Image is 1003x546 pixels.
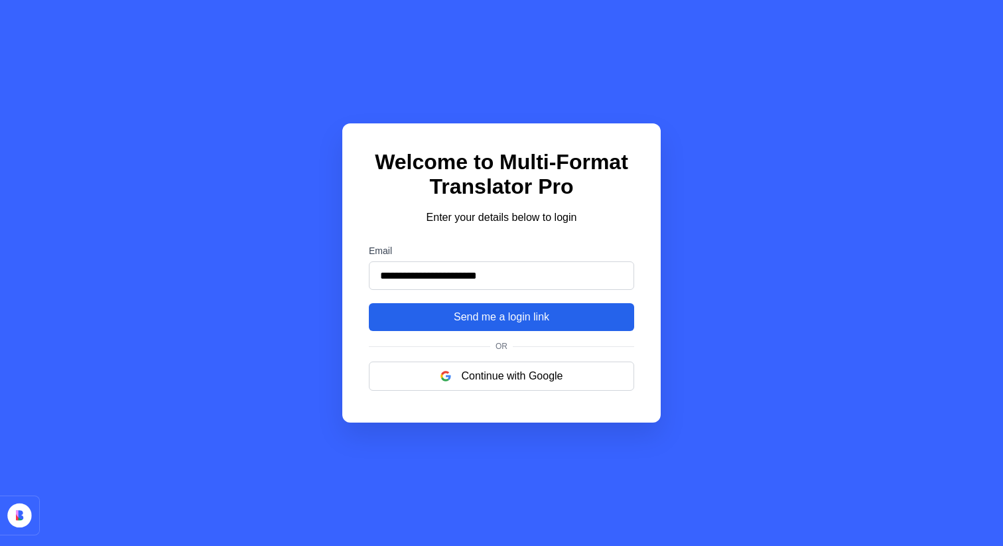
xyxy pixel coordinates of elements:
[490,342,513,351] span: Or
[369,245,634,256] label: Email
[369,150,634,199] h1: Welcome to Multi-Format Translator Pro
[369,303,634,331] button: Send me a login link
[369,210,634,226] p: Enter your details below to login
[369,362,634,391] button: Continue with Google
[440,371,451,381] img: google logo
